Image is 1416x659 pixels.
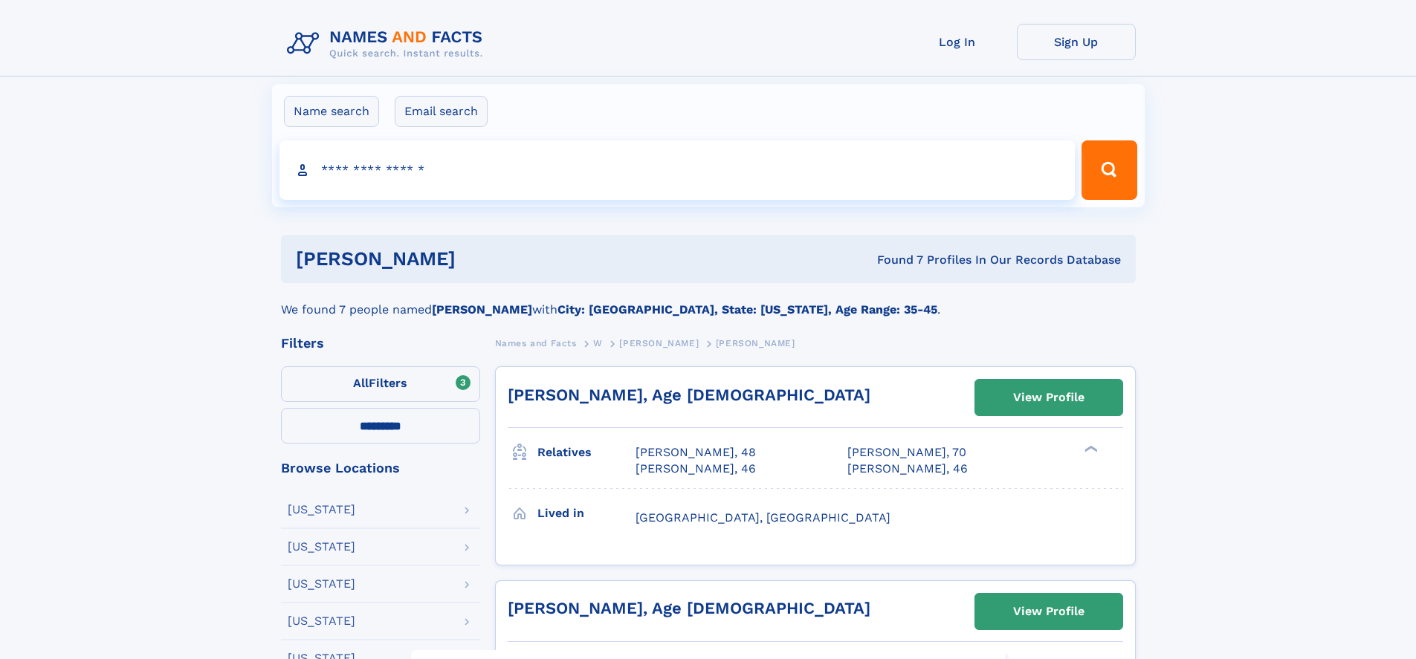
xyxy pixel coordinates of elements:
[284,96,379,127] label: Name search
[537,501,636,526] h3: Lived in
[898,24,1017,60] a: Log In
[508,599,870,617] a: [PERSON_NAME], Age [DEMOGRAPHIC_DATA]
[847,444,966,461] a: [PERSON_NAME], 70
[593,338,603,348] span: W
[508,386,870,404] a: [PERSON_NAME], Age [DEMOGRAPHIC_DATA]
[495,334,577,352] a: Names and Facts
[593,334,603,352] a: W
[636,510,890,525] span: [GEOGRAPHIC_DATA], [GEOGRAPHIC_DATA]
[975,380,1122,415] a: View Profile
[975,594,1122,629] a: View Profile
[288,578,355,590] div: [US_STATE]
[288,504,355,516] div: [US_STATE]
[281,283,1136,319] div: We found 7 people named with .
[281,461,480,475] div: Browse Locations
[296,250,667,268] h1: [PERSON_NAME]
[1017,24,1136,60] a: Sign Up
[1081,444,1099,454] div: ❯
[666,252,1121,268] div: Found 7 Profiles In Our Records Database
[716,338,795,348] span: [PERSON_NAME]
[281,337,480,350] div: Filters
[279,140,1076,200] input: search input
[281,24,495,64] img: Logo Names and Facts
[847,461,968,477] a: [PERSON_NAME], 46
[281,366,480,402] label: Filters
[395,96,488,127] label: Email search
[636,444,756,461] a: [PERSON_NAME], 48
[1013,380,1084,415] div: View Profile
[557,302,937,316] b: City: [GEOGRAPHIC_DATA], State: [US_STATE], Age Range: 35-45
[288,541,355,553] div: [US_STATE]
[619,334,699,352] a: [PERSON_NAME]
[432,302,532,316] b: [PERSON_NAME]
[353,376,369,390] span: All
[537,440,636,465] h3: Relatives
[636,461,756,477] a: [PERSON_NAME], 46
[1013,594,1084,629] div: View Profile
[1082,140,1137,200] button: Search Button
[288,615,355,627] div: [US_STATE]
[619,338,699,348] span: [PERSON_NAME]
